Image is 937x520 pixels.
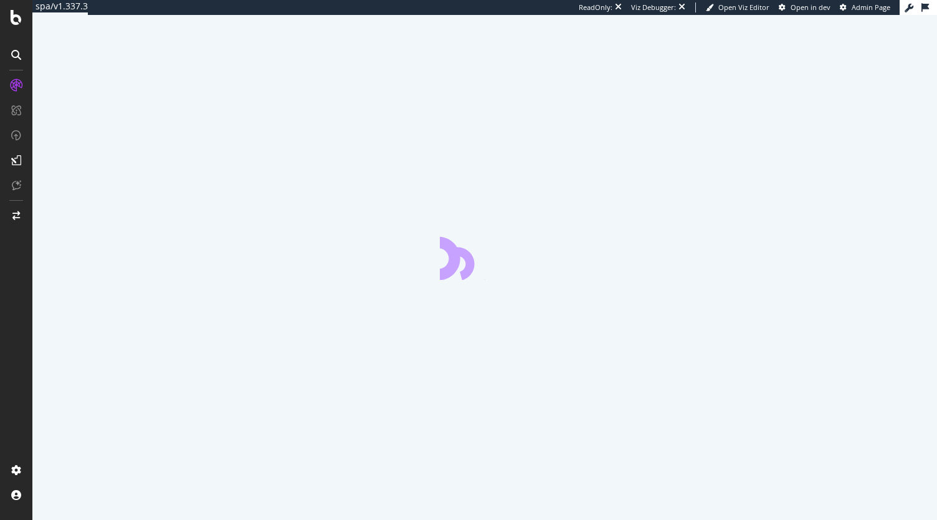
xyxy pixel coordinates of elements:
[440,235,530,280] div: animation
[791,2,830,12] span: Open in dev
[852,2,890,12] span: Admin Page
[840,2,890,12] a: Admin Page
[579,2,612,12] div: ReadOnly:
[718,2,769,12] span: Open Viz Editor
[779,2,830,12] a: Open in dev
[631,2,676,12] div: Viz Debugger:
[706,2,769,12] a: Open Viz Editor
